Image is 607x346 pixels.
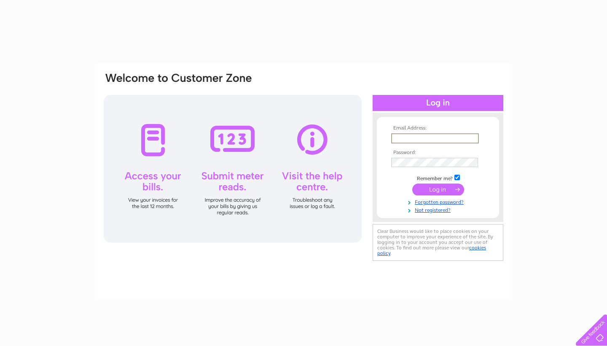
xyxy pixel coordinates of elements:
[391,197,487,205] a: Forgotten password?
[373,224,503,261] div: Clear Business would like to place cookies on your computer to improve your experience of the sit...
[412,184,464,195] input: Submit
[389,150,487,156] th: Password:
[377,245,486,256] a: cookies policy
[391,205,487,214] a: Not registered?
[389,173,487,182] td: Remember me?
[389,125,487,131] th: Email Address:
